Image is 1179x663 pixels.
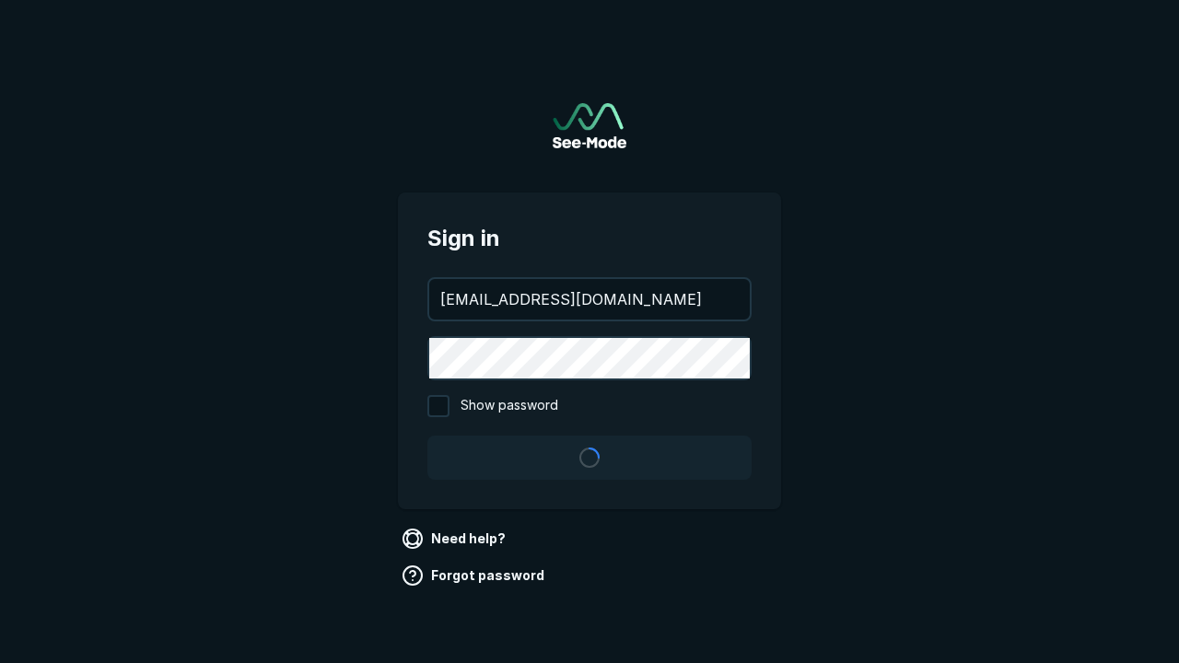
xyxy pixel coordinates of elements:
img: See-Mode Logo [553,103,626,148]
input: your@email.com [429,279,750,320]
a: Forgot password [398,561,552,590]
a: Need help? [398,524,513,553]
span: Sign in [427,222,752,255]
span: Show password [461,395,558,417]
a: Go to sign in [553,103,626,148]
